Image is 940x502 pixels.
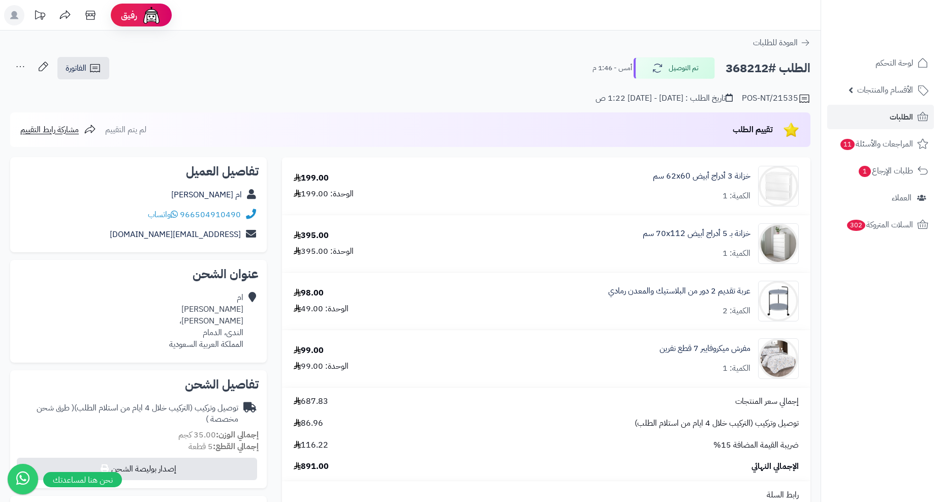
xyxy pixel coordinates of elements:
[294,246,354,257] div: الوحدة: 395.00
[753,37,810,49] a: العودة للطلبات
[827,213,934,237] a: السلات المتروكة302
[57,57,109,79] a: الفاتورة
[294,461,329,473] span: 891.00
[180,209,241,221] a: 966504910490
[189,440,259,453] small: 5 قطعة
[20,124,79,136] span: مشاركة رابط التقييم
[27,5,52,28] a: تحديثات المنصة
[213,440,259,453] strong: إجمالي القطع:
[294,188,354,200] div: الوحدة: 199.00
[827,159,934,183] a: طلبات الإرجاع1
[759,281,798,321] img: 1729603109-110108010197-90x90.jpg
[726,58,810,79] h2: الطلب #368212
[294,345,324,357] div: 99.00
[859,166,871,177] span: 1
[216,429,259,441] strong: إجمالي الوزن:
[294,230,329,242] div: 395.00
[110,228,241,241] a: [EMAIL_ADDRESS][DOMAIN_NAME]
[20,124,96,136] a: مشاركة رابط التقييم
[18,268,259,280] h2: عنوان الشحن
[171,189,242,201] a: ام [PERSON_NAME]
[742,93,810,105] div: POS-NT/21535
[18,402,238,426] div: توصيل وتركيب (التركيب خلال 4 ايام من استلام الطلب)
[178,429,259,441] small: 35.00 كجم
[840,139,855,150] span: 11
[827,132,934,156] a: المراجعات والأسئلة11
[660,343,750,355] a: مفرش ميكروفايبر 7 قطع نفرين
[596,93,733,104] div: تاريخ الطلب : [DATE] - [DATE] 1:22 ص
[723,363,750,374] div: الكمية: 1
[751,461,799,473] span: الإجمالي النهائي
[653,170,750,182] a: خزانة 3 أدراج أبيض ‎62x60 سم‏
[294,439,328,451] span: 116.22
[847,220,865,231] span: 302
[713,439,799,451] span: ضريبة القيمة المضافة 15%
[169,292,243,350] div: ام [PERSON_NAME] [PERSON_NAME]، الندى، الدمام المملكة العربية السعودية
[723,248,750,259] div: الكمية: 1
[827,51,934,75] a: لوحة التحكم
[592,63,632,73] small: أمس - 1:46 م
[294,418,323,429] span: 86.96
[294,361,349,372] div: الوحدة: 99.00
[37,402,238,426] span: ( طرق شحن مخصصة )
[17,458,257,480] button: إصدار بوليصة الشحن
[294,287,324,299] div: 98.00
[608,285,750,297] a: عربة تقديم 2 دور من البلاستيك والمعدن رمادي
[735,396,799,407] span: إجمالي سعر المنتجات
[723,305,750,317] div: الكمية: 2
[643,228,750,240] a: خزانة بـ 5 أدراج أبيض ‎70x112 سم‏
[892,191,912,205] span: العملاء
[839,137,913,151] span: المراجعات والأسئلة
[635,418,799,429] span: توصيل وتركيب (التركيب خلال 4 ايام من استلام الطلب)
[858,164,913,178] span: طلبات الإرجاع
[875,56,913,70] span: لوحة التحكم
[733,124,773,136] span: تقييم الطلب
[759,166,798,206] img: 1728889454-%D9%8A%D8%B3%D8%B4%D9%8A-90x90.jpg
[148,209,178,221] a: واتساب
[121,9,137,21] span: رفيق
[286,489,806,501] div: رابط السلة
[827,186,934,210] a: العملاء
[294,172,329,184] div: 199.00
[141,5,162,25] img: ai-face.png
[634,57,715,79] button: تم التوصيل
[723,190,750,202] div: الكمية: 1
[759,223,798,264] img: 1747726680-1724661648237-1702540482953-8486464545656-90x90.jpg
[18,378,259,391] h2: تفاصيل الشحن
[105,124,146,136] span: لم يتم التقييم
[18,165,259,178] h2: تفاصيل العميل
[890,110,913,124] span: الطلبات
[827,105,934,129] a: الطلبات
[66,62,86,74] span: الفاتورة
[294,396,328,407] span: 687.83
[753,37,798,49] span: العودة للطلبات
[759,338,798,379] img: 1752907550-1-90x90.jpg
[846,218,913,232] span: السلات المتروكة
[294,303,349,315] div: الوحدة: 49.00
[857,83,913,97] span: الأقسام والمنتجات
